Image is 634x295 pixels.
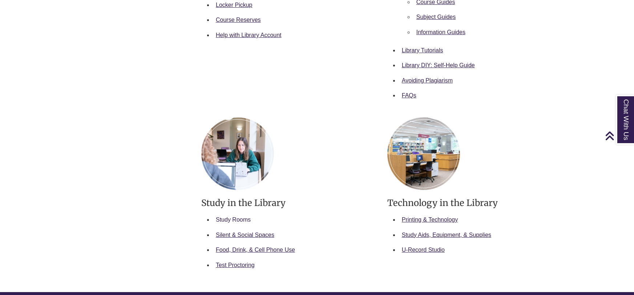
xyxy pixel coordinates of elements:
[216,17,261,23] a: Course Reserves
[216,2,253,8] a: Locker Pickup
[402,77,453,84] a: Avoiding Plagiarism
[402,217,458,223] a: Printing & Technology
[216,32,282,38] a: Help with Library Account
[402,47,443,53] a: Library Tutorials
[216,217,251,223] a: Study Rooms
[201,197,376,209] h3: Study in the Library
[216,247,295,253] a: Food, Drink, & Cell Phone Use
[387,197,562,209] h3: Technology in the Library
[402,247,445,253] a: U-Record Studio
[402,92,416,98] a: FAQs
[216,262,255,268] a: Test Proctoring
[402,62,475,68] a: Library DIY: Self-Help Guide
[416,14,456,20] a: Subject Guides
[402,232,491,238] a: Study Aids, Equipment, & Supplies
[416,29,465,35] a: Information Guides
[605,131,632,141] a: Back to Top
[216,232,274,238] a: Silent & Social Spaces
